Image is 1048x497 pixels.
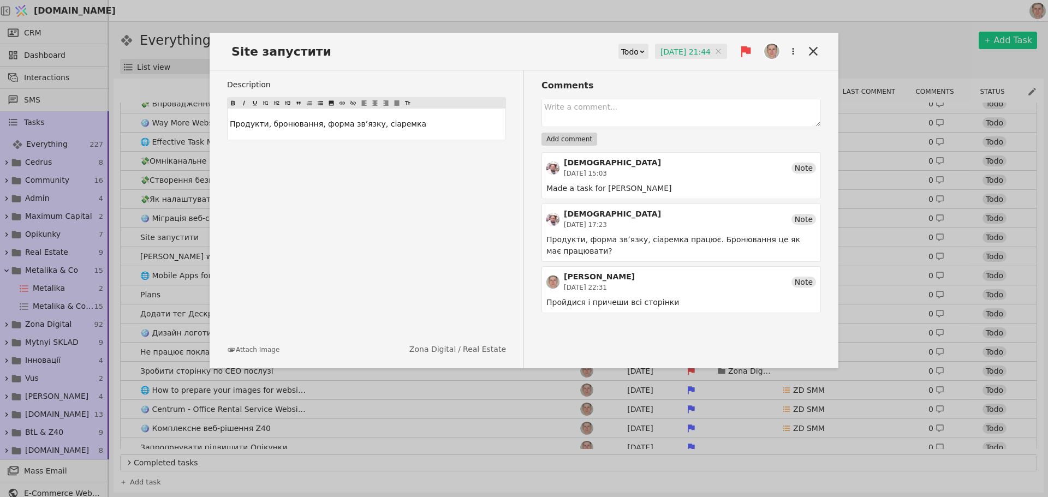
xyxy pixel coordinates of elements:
[764,44,779,59] img: Ро
[791,214,816,225] div: Note
[541,133,597,146] button: Add comment
[409,344,506,355] div: /
[541,79,821,92] h3: Comments
[227,43,342,61] span: Site запустити
[546,297,816,308] div: Пройдися і причеши всі сторінки
[564,220,661,230] div: [DATE] 17:23
[791,163,816,173] div: Note
[546,183,816,194] div: Made a task for [PERSON_NAME]
[564,283,635,292] div: [DATE] 22:31
[546,161,559,175] img: Хр
[546,276,559,289] img: РS
[564,271,635,283] div: [PERSON_NAME]
[546,234,816,257] div: Продукти, форма звʼязку, сіаремка працює. Бронювання це як має працювати?
[715,48,722,55] svg: close
[227,79,506,91] label: Description
[409,344,456,355] a: Zona Digital
[230,119,426,128] span: Продукти, бронювання, форма звʼязку, сіаремка
[564,169,661,178] div: [DATE] 15:03
[564,208,661,220] div: [DEMOGRAPHIC_DATA]
[546,213,559,226] img: Хр
[791,277,816,288] div: Note
[715,46,722,57] span: Clear
[621,44,639,59] div: Todo
[463,344,506,355] a: Real Estate
[227,345,279,355] button: Attach Image
[564,157,661,169] div: [DEMOGRAPHIC_DATA]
